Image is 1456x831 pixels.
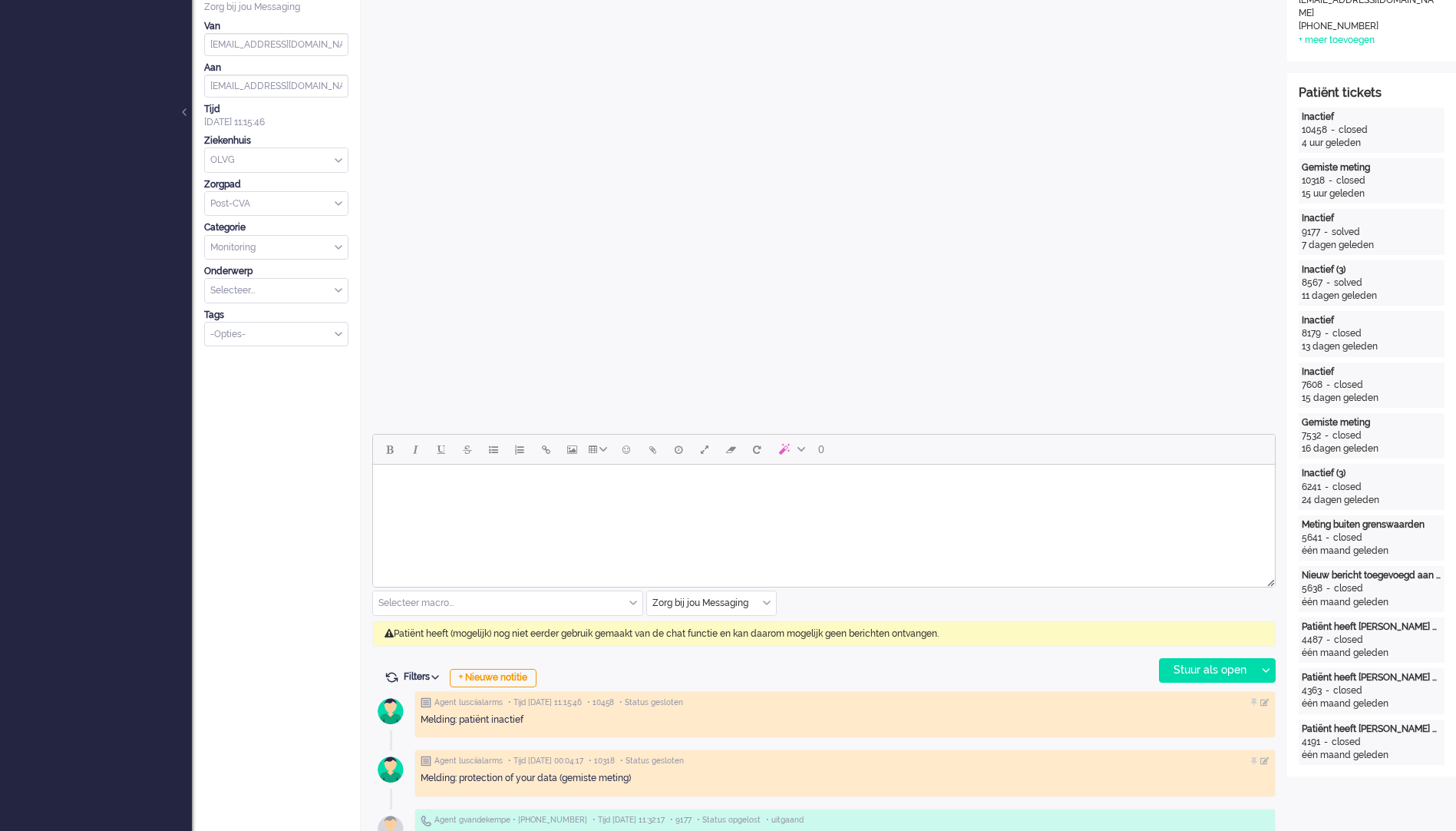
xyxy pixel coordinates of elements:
[1299,20,1437,33] div: [PHONE_NUMBER]
[533,436,559,462] button: Insert/edit link
[1302,392,1441,405] div: 15 dagen geleden
[1339,124,1368,137] div: closed
[1302,582,1322,595] div: 5638
[1302,226,1320,239] div: 9177
[1302,671,1441,684] div: Patiënt heeft [PERSON_NAME] nog niet geactiveerd. Herinnering 2
[1302,429,1321,442] div: 7532
[1302,749,1441,762] div: één maand geleden
[620,756,684,766] span: • Status gesloten
[1302,111,1441,124] div: Inactief
[639,436,665,462] button: Add attachment
[1334,634,1363,647] div: closed
[718,436,744,462] button: Clear formatting
[1322,582,1334,595] div: -
[1302,366,1441,379] div: Inactief
[204,178,348,191] div: Zorgpad
[1302,697,1441,710] div: één maand geleden
[1302,124,1327,137] div: 10458
[1327,124,1339,137] div: -
[204,134,348,147] div: Ziekenhuis
[613,436,639,462] button: Emoticons
[421,772,1269,785] div: Melding: protection of your data (gemiste meting)
[1332,429,1362,442] div: closed
[373,465,1275,573] iframe: Rich Text Area
[480,436,507,462] button: Bullet list
[1302,621,1441,634] div: Patiënt heeft [PERSON_NAME] nog niet geactiveerd. Herinnering 3
[1322,276,1334,290] div: -
[665,436,692,462] button: Delay message
[371,692,410,730] img: avatar
[421,815,431,826] img: ic_telephone_grey.svg
[1299,84,1444,102] div: Patiënt tickets
[1302,212,1441,225] div: Inactief
[1302,327,1321,340] div: 8179
[1302,494,1441,507] div: 24 dagen geleden
[402,436,428,462] button: Italic
[1302,276,1322,290] div: 8567
[744,436,770,462] button: Reset content
[1302,442,1441,455] div: 16 dagen geleden
[204,103,348,116] div: Tijd
[1321,429,1332,442] div: -
[593,815,665,826] span: • Tijd [DATE] 11:32:17
[508,697,582,708] span: • Tijd [DATE] 11:15:46
[1322,684,1333,697] div: -
[1332,226,1360,239] div: solved
[585,436,613,462] button: Table
[204,1,348,14] div: Zorg bij jou Messaging
[1320,226,1332,239] div: -
[1160,659,1256,682] div: Stuur als open
[204,103,348,129] div: [DATE] 11:15:46
[1332,327,1362,340] div: closed
[770,436,811,462] button: AI
[1336,174,1365,187] div: closed
[1321,481,1332,494] div: -
[1333,684,1362,697] div: closed
[1332,481,1362,494] div: closed
[1302,290,1441,303] div: 11 dagen geleden
[1302,314,1441,327] div: Inactief
[1302,340,1441,353] div: 13 dagen geleden
[559,436,585,462] button: Insert/edit image
[1302,161,1441,174] div: Gemiste meting
[1302,467,1441,480] div: Inactief (3)
[1325,174,1336,187] div: -
[434,815,587,826] span: Agent gvandekempe • [PHONE_NUMBER]
[1320,736,1332,749] div: -
[376,436,402,462] button: Bold
[1262,573,1275,587] div: Resize
[421,697,431,708] img: ic_note_grey.svg
[507,436,533,462] button: Numbered list
[1302,647,1441,660] div: één maand geleden
[1302,263,1441,276] div: Inactief (3)
[587,697,614,708] span: • 10458
[1302,187,1441,200] div: 15 uur geleden
[1302,736,1320,749] div: 4191
[1333,531,1362,545] div: closed
[1302,379,1322,392] div: 7608
[421,713,1269,727] div: Melding: patiënt inactief
[454,436,480,462] button: Strikethrough
[1302,596,1441,609] div: één maand geleden
[450,669,537,687] div: + Nieuwe notitie
[508,756,583,766] span: • Tijd [DATE] 00:04:17
[404,671,444,682] span: Filters
[1302,518,1441,531] div: Meting buiten grenswaarden
[692,436,718,462] button: Fullscreen
[670,815,692,826] span: • 9177
[619,697,683,708] span: • Status gesloten
[1302,174,1325,187] div: 10318
[1302,137,1441,150] div: 4 uur geleden
[1302,531,1322,545] div: 5641
[766,815,804,826] span: • uitgaand
[1299,34,1375,47] div: + meer toevoegen
[1302,239,1441,252] div: 7 dagen geleden
[1302,545,1441,558] div: één maand geleden
[1334,379,1363,392] div: closed
[371,750,410,789] img: avatar
[1334,582,1363,595] div: closed
[434,697,503,708] span: Agent lusciialarms
[204,221,348,234] div: Categorie
[434,756,503,766] span: Agent lusciialarms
